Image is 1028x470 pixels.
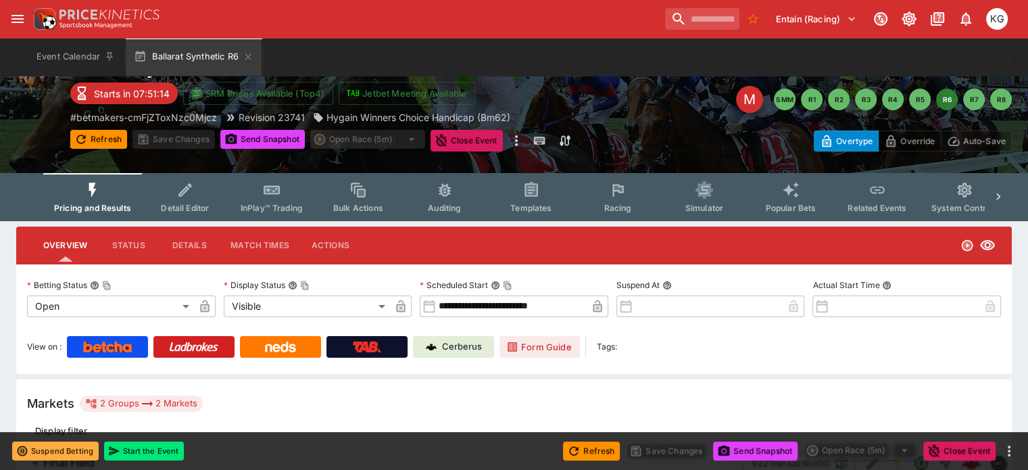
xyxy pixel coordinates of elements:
span: Simulator [685,203,723,213]
button: R2 [828,89,850,110]
div: 2 Groups 2 Markets [85,396,197,412]
img: PriceKinetics Logo [30,5,57,32]
button: open drawer [5,7,30,31]
span: InPlay™ Trading [241,203,303,213]
button: Match Times [220,229,300,262]
span: System Controls [931,203,998,213]
label: View on : [27,336,62,358]
button: SRM Prices Available (Top4) [183,82,333,105]
p: Revision 23741 [239,110,305,124]
button: Auto-Save [941,131,1012,151]
button: Select Tenant [768,8,864,30]
button: SMM [774,89,796,110]
button: Copy To Clipboard [102,281,112,290]
button: Connected to PK [868,7,893,31]
p: Overtype [836,134,873,148]
p: Suspend At [616,279,660,291]
button: Start the Event [104,442,184,461]
button: Copy To Clipboard [503,281,512,290]
button: Refresh [70,130,127,149]
button: Status [98,229,159,262]
p: Override [900,134,935,148]
p: Auto-Save [963,134,1006,148]
p: Starts in 07:51:14 [94,87,170,101]
button: R5 [909,89,931,110]
span: Related Events [848,203,906,213]
button: R3 [855,89,877,110]
img: Neds [265,342,295,352]
button: Details [159,229,220,262]
button: more [508,130,524,151]
span: Auditing [428,203,461,213]
button: Ballarat Synthetic R6 [126,38,262,76]
span: Detail Editor [161,203,209,213]
div: Event type filters [43,173,985,221]
div: Edit Meeting [736,86,763,113]
div: split button [803,441,918,460]
nav: pagination navigation [774,89,1012,110]
div: Visible [224,296,391,317]
button: Display StatusCopy To Clipboard [288,281,297,290]
button: more [1001,443,1017,459]
p: Display Status [224,279,285,291]
button: Overview [32,229,98,262]
button: Betting StatusCopy To Clipboard [90,281,99,290]
button: Display filter [27,420,95,442]
button: Kevin Gutschlag [982,4,1012,34]
p: Scheduled Start [420,279,488,291]
p: Cerberus [442,340,482,354]
button: Event Calendar [28,38,123,76]
button: Close Event [923,442,996,461]
button: Toggle light/dark mode [897,7,921,31]
p: Hygain Winners Choice Handicap (Bm62) [326,110,510,124]
p: Actual Start Time [812,279,879,291]
button: Overtype [814,131,879,151]
button: Refresh [563,442,620,461]
a: Form Guide [499,336,580,358]
button: Close Event [431,130,503,151]
button: Documentation [925,7,950,31]
button: R6 [936,89,958,110]
button: Actual Start Time [882,281,891,290]
button: Copy To Clipboard [300,281,310,290]
img: Cerberus [426,342,437,352]
span: Pricing and Results [54,203,131,213]
img: PriceKinetics [59,9,160,20]
button: Scheduled StartCopy To Clipboard [491,281,500,290]
button: No Bookmarks [742,8,764,30]
button: Send Snapshot [713,442,798,461]
button: Suspend Betting [12,442,99,461]
button: R4 [882,89,904,110]
p: Betting Status [27,279,87,291]
a: Cerberus [413,336,494,358]
button: R1 [801,89,823,110]
svg: Visible [979,237,996,254]
span: Racing [604,203,631,213]
div: Start From [814,131,1012,151]
button: Send Snapshot [220,130,305,149]
button: R7 [963,89,985,110]
div: Kevin Gutschlag [986,8,1008,30]
input: search [665,8,739,30]
div: Open [27,296,194,317]
button: Override [878,131,941,151]
div: split button [310,130,425,149]
p: Copy To Clipboard [70,110,217,124]
button: Suspend At [662,281,672,290]
label: Tags: [597,336,617,358]
button: Notifications [954,7,978,31]
svg: Open [960,239,974,252]
button: R8 [990,89,1012,110]
img: horse_racing.png [16,58,59,101]
h5: Markets [27,396,74,411]
button: Jetbet Meeting Available [339,82,475,105]
img: Betcha [83,342,132,352]
span: Bulk Actions [333,203,383,213]
div: Hygain Winners Choice Handicap (Bm62) [313,110,510,124]
span: Templates [510,203,552,213]
img: TabNZ [353,342,381,352]
img: Sportsbook Management [59,22,132,28]
img: Ladbrokes [169,342,218,352]
span: Popular Bets [765,203,816,213]
button: Actions [300,229,361,262]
